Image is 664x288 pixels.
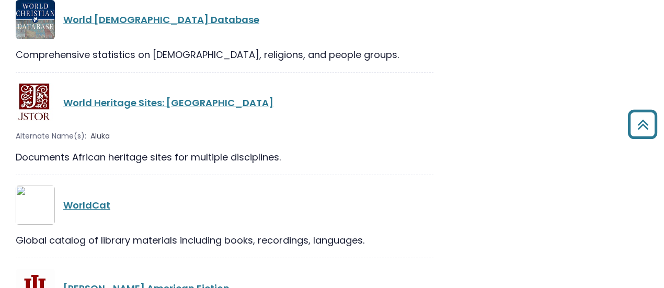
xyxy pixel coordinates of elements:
[90,131,110,142] span: Aluka
[63,199,110,212] a: WorldCat
[63,13,259,26] a: World [DEMOGRAPHIC_DATA] Database
[16,150,433,164] div: Documents African heritage sites for multiple disciplines.
[63,96,273,109] a: World Heritage Sites: [GEOGRAPHIC_DATA]
[16,233,433,247] div: Global catalog of library materials including books, recordings, languages.
[16,131,86,142] span: Alternate Name(s):
[624,114,661,134] a: Back to Top
[16,48,433,62] div: Comprehensive statistics on [DEMOGRAPHIC_DATA], religions, and people groups.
